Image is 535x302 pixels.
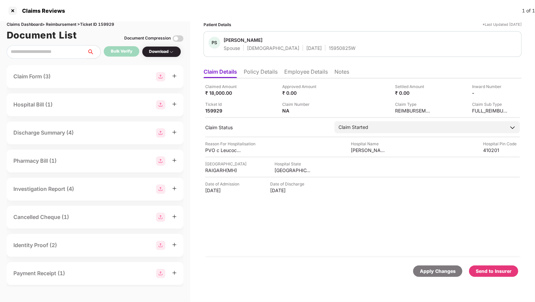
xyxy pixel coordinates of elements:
div: [PERSON_NAME] Clinic [351,147,388,153]
span: plus [172,186,177,191]
div: Claim Type [395,101,432,107]
img: svg+xml;base64,PHN2ZyBpZD0iR3JvdXBfMjg4MTMiIGRhdGEtbmFtZT0iR3JvdXAgMjg4MTMiIHhtbG5zPSJodHRwOi8vd3... [156,128,165,138]
div: Apply Changes [420,268,456,275]
div: Date of Admission [205,181,242,187]
div: Claim Number [283,101,319,107]
div: REIMBURSEMENT [395,107,432,114]
div: [PERSON_NAME] [224,37,262,43]
div: 159929 [205,107,242,114]
img: svg+xml;base64,PHN2ZyBpZD0iR3JvdXBfMjg4MTMiIGRhdGEtbmFtZT0iR3JvdXAgMjg4MTMiIHhtbG5zPSJodHRwOi8vd3... [156,100,165,109]
div: Download [149,49,174,55]
li: Employee Details [284,68,328,78]
div: Cancelled Cheque (1) [13,213,69,221]
div: 1 of 1 [522,7,535,14]
span: search [87,49,100,55]
li: Claim Details [204,68,237,78]
div: Inward Number [472,83,509,90]
div: PS [209,37,220,49]
div: Bulk Verify [111,48,132,55]
div: Spouse [224,45,240,51]
div: Hospital Pin Code [483,141,520,147]
div: Discharge Summary (4) [13,129,74,137]
div: Claimed Amount [205,83,242,90]
button: search [87,45,101,59]
div: *Last Updated [DATE] [482,21,522,28]
span: plus [172,242,177,247]
div: ₹ 18,000.00 [205,90,242,96]
img: svg+xml;base64,PHN2ZyBpZD0iVG9nZ2xlLTMyeDMyIiB4bWxucz0iaHR0cDovL3d3dy53My5vcmcvMjAwMC9zdmciIHdpZH... [173,33,183,44]
span: plus [172,130,177,135]
div: Ticket Id [205,101,242,107]
div: Claim Status [205,124,328,131]
span: plus [172,102,177,106]
div: Patient Details [204,21,231,28]
div: ₹ 0.00 [395,90,432,96]
img: svg+xml;base64,PHN2ZyBpZD0iR3JvdXBfMjg4MTMiIGRhdGEtbmFtZT0iR3JvdXAgMjg4MTMiIHhtbG5zPSJodHRwOi8vd3... [156,156,165,166]
div: PVO c Leucocytosis [205,147,242,153]
div: Settled Amount [395,83,432,90]
div: FULL_REIMBURSEMENT [472,107,509,114]
img: svg+xml;base64,PHN2ZyBpZD0iRHJvcGRvd24tMzJ4MzIiIHhtbG5zPSJodHRwOi8vd3d3LnczLm9yZy8yMDAwL3N2ZyIgd2... [169,49,174,55]
div: Claims Reviews [18,7,65,14]
img: svg+xml;base64,PHN2ZyBpZD0iR3JvdXBfMjg4MTMiIGRhdGEtbmFtZT0iR3JvdXAgMjg4MTMiIHhtbG5zPSJodHRwOi8vd3... [156,241,165,250]
div: Payment Receipt (1) [13,269,65,278]
img: downArrowIcon [509,124,516,131]
div: Claim Started [338,124,368,131]
div: [DATE] [205,187,242,194]
img: svg+xml;base64,PHN2ZyBpZD0iR3JvdXBfMjg4MTMiIGRhdGEtbmFtZT0iR3JvdXAgMjg4MTMiIHhtbG5zPSJodHRwOi8vd3... [156,269,165,278]
div: RAIGARH(MH) [205,167,242,173]
div: Reason For Hospitalisation [205,141,255,147]
img: svg+xml;base64,PHN2ZyBpZD0iR3JvdXBfMjg4MTMiIGRhdGEtbmFtZT0iR3JvdXAgMjg4MTMiIHhtbG5zPSJodHRwOi8vd3... [156,72,165,81]
div: [DATE] [270,187,307,194]
div: Send to Insurer [476,268,512,275]
div: [GEOGRAPHIC_DATA] [275,167,311,173]
div: Claim Form (3) [13,72,51,81]
div: 15950825W [329,45,356,51]
div: [DATE] [306,45,322,51]
div: Document Compression [124,35,171,42]
div: [GEOGRAPHIC_DATA] [205,161,246,167]
div: Claims Dashboard > Reimbursement > Ticket ID 159929 [7,21,183,28]
div: Investigation Report (4) [13,185,74,193]
div: Hospital State [275,161,311,167]
li: Policy Details [244,68,278,78]
div: - [472,90,509,96]
div: Hospital Bill (1) [13,100,53,109]
div: ₹ 0.00 [283,90,319,96]
li: Notes [334,68,349,78]
img: svg+xml;base64,PHN2ZyBpZD0iR3JvdXBfMjg4MTMiIGRhdGEtbmFtZT0iR3JvdXAgMjg4MTMiIHhtbG5zPSJodHRwOi8vd3... [156,213,165,222]
div: Identity Proof (2) [13,241,57,249]
div: Hospital Name [351,141,388,147]
div: Pharmacy Bill (1) [13,157,57,165]
span: plus [172,214,177,219]
h1: Document List [7,28,77,43]
div: [DEMOGRAPHIC_DATA] [247,45,299,51]
span: plus [172,271,177,275]
div: NA [283,107,319,114]
div: Date of Discharge [270,181,307,187]
span: plus [172,74,177,78]
img: svg+xml;base64,PHN2ZyBpZD0iR3JvdXBfMjg4MTMiIGRhdGEtbmFtZT0iR3JvdXAgMjg4MTMiIHhtbG5zPSJodHRwOi8vd3... [156,184,165,194]
div: Claim Sub Type [472,101,509,107]
div: Approved Amount [283,83,319,90]
div: 410201 [483,147,520,153]
span: plus [172,158,177,163]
